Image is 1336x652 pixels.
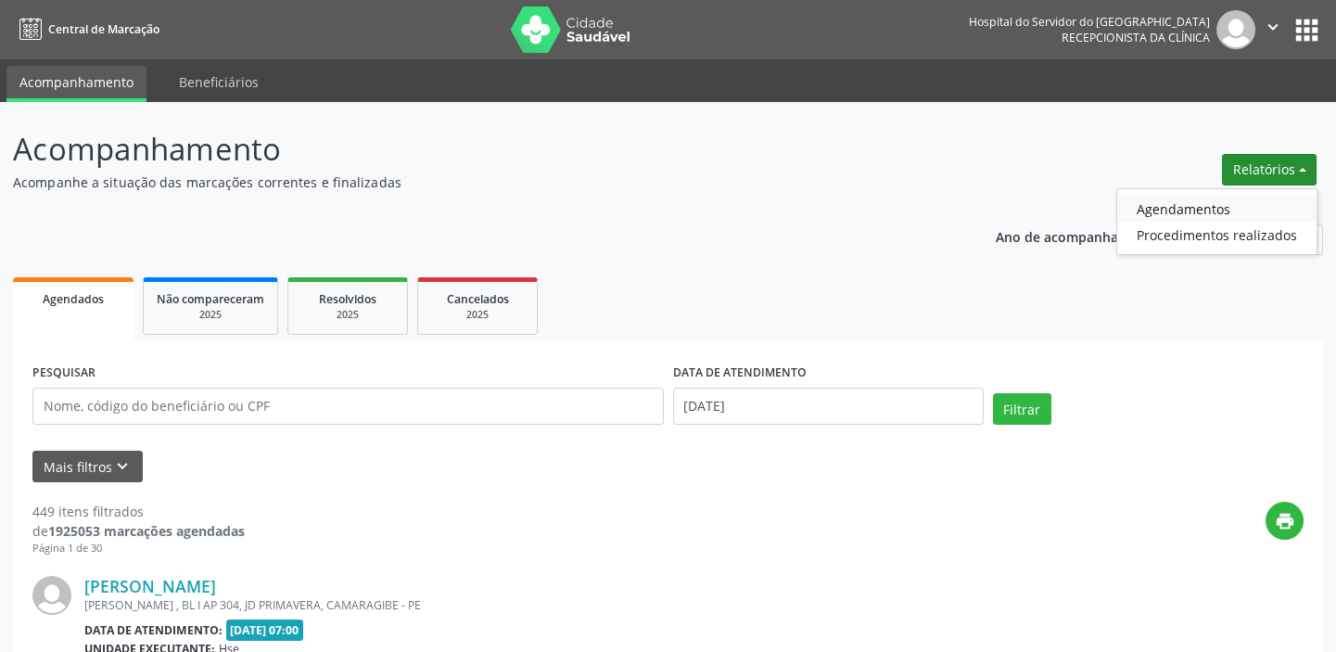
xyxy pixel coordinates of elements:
[48,21,159,37] span: Central de Marcação
[32,576,71,615] img: img
[112,456,133,477] i: keyboard_arrow_down
[13,126,930,173] p: Acompanhamento
[1263,17,1283,37] i: 
[1117,196,1317,222] a: Agendamentos
[13,173,930,192] p: Acompanhe a situação das marcações correntes e finalizadas
[1116,188,1317,255] ul: Relatórios
[1216,10,1255,49] img: img
[32,502,245,521] div: 449 itens filtrados
[447,291,509,307] span: Cancelados
[1266,502,1304,540] button: print
[157,291,264,307] span: Não compareceram
[1255,10,1291,49] button: 
[431,308,524,322] div: 2025
[673,359,807,388] label: DATA DE ATENDIMENTO
[84,576,216,596] a: [PERSON_NAME]
[673,388,984,425] input: Selecione um intervalo
[32,521,245,541] div: de
[43,291,104,307] span: Agendados
[993,393,1051,425] button: Filtrar
[226,620,304,641] span: [DATE] 07:00
[301,308,394,322] div: 2025
[48,522,245,540] strong: 1925053 marcações agendadas
[6,66,146,102] a: Acompanhamento
[84,597,1025,613] div: [PERSON_NAME] , BL I AP 304, JD PRIMAVERA, CAMARAGIBE - PE
[969,14,1210,30] div: Hospital do Servidor do [GEOGRAPHIC_DATA]
[319,291,376,307] span: Resolvidos
[1275,511,1295,531] i: print
[84,622,223,638] b: Data de atendimento:
[32,451,143,483] button: Mais filtroskeyboard_arrow_down
[1222,154,1317,185] button: Relatórios
[13,14,159,45] a: Central de Marcação
[1291,14,1323,46] button: apps
[1062,30,1210,45] span: Recepcionista da clínica
[996,224,1160,248] p: Ano de acompanhamento
[32,541,245,556] div: Página 1 de 30
[1117,222,1317,248] a: Procedimentos realizados
[157,308,264,322] div: 2025
[32,359,95,388] label: PESQUISAR
[166,66,272,98] a: Beneficiários
[32,388,664,425] input: Nome, código do beneficiário ou CPF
